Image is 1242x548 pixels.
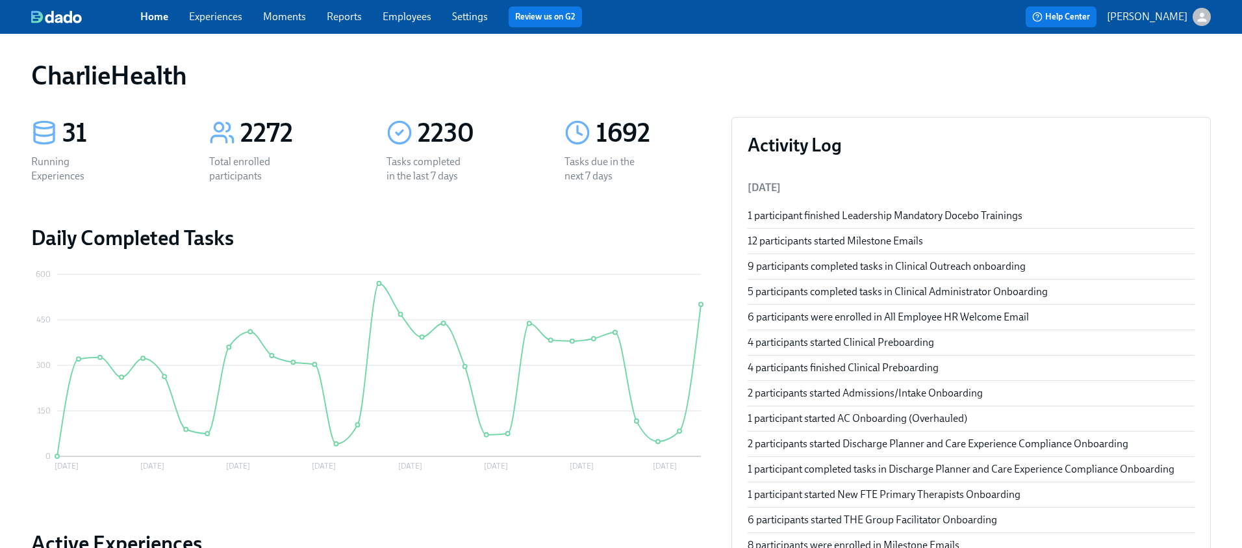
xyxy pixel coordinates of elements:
div: 2272 [240,117,355,150]
tspan: [DATE] [570,462,594,471]
a: Review us on G2 [515,10,576,23]
tspan: 600 [36,270,51,279]
tspan: [DATE] [312,462,336,471]
tspan: 300 [36,361,51,370]
div: Running Experiences [31,155,114,183]
div: Tasks completed in the last 7 days [387,155,470,183]
tspan: [DATE] [398,462,422,471]
div: 31 [62,117,177,150]
tspan: 0 [45,452,51,461]
h2: Daily Completed Tasks [31,225,711,251]
p: [PERSON_NAME] [1107,10,1187,24]
button: [PERSON_NAME] [1107,8,1211,26]
div: 12 participants started Milestone Emails [748,234,1195,248]
a: Home [140,10,168,23]
tspan: [DATE] [140,462,164,471]
div: 6 participants started THE Group Facilitator Onboarding [748,513,1195,527]
h1: CharlieHealth [31,60,187,91]
a: Experiences [189,10,242,23]
a: dado [31,10,140,23]
tspan: [DATE] [653,462,677,471]
div: 4 participants started Clinical Preboarding [748,335,1195,350]
div: 9 participants completed tasks in Clinical Outreach onboarding [748,259,1195,274]
button: Help Center [1026,7,1096,27]
div: 6 participants were enrolled in All Employee HR Welcome Email [748,310,1195,324]
div: 1 participant completed tasks in Discharge Planner and Care Experience Compliance Onboarding [748,462,1195,476]
tspan: [DATE] [226,462,250,471]
span: Help Center [1032,10,1090,23]
div: Tasks due in the next 7 days [564,155,648,183]
div: 4 participants finished Clinical Preboarding [748,361,1195,375]
a: Moments [263,10,306,23]
h3: Activity Log [748,133,1195,157]
div: 2230 [418,117,533,150]
div: 1692 [596,117,711,150]
div: Total enrolled participants [209,155,292,183]
div: 2 participants started Discharge Planner and Care Experience Compliance Onboarding [748,437,1195,451]
span: [DATE] [748,181,781,194]
div: 1 participant finished Leadership Mandatory Docebo Trainings [748,209,1195,223]
a: Employees [383,10,431,23]
a: Settings [452,10,488,23]
div: 5 participants completed tasks in Clinical Administrator Onboarding [748,285,1195,299]
img: dado [31,10,82,23]
tspan: [DATE] [484,462,508,471]
tspan: 150 [38,406,51,415]
div: 2 participants started Admissions/Intake Onboarding [748,386,1195,400]
div: 1 participant started AC Onboarding (Overhauled) [748,411,1195,426]
tspan: 450 [36,315,51,324]
button: Review us on G2 [509,7,582,27]
a: Reports [327,10,362,23]
div: 1 participant started New FTE Primary Therapists Onboarding [748,488,1195,502]
tspan: [DATE] [55,462,79,471]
